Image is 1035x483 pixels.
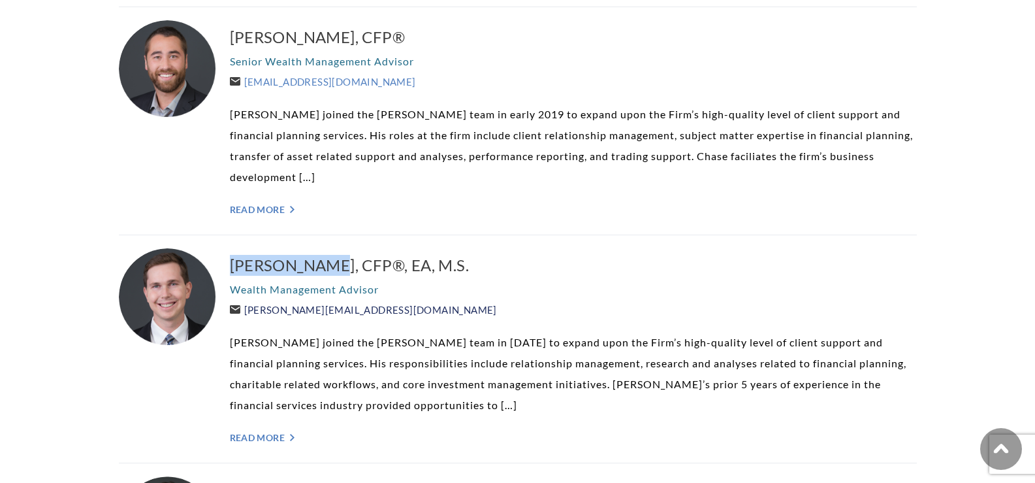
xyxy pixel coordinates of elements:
[230,51,917,72] p: Senior Wealth Management Advisor
[230,432,917,443] a: Read More ">
[230,332,917,416] p: [PERSON_NAME] joined the [PERSON_NAME] team in [DATE] to expand upon the Firm’s high-quality leve...
[230,255,917,276] a: [PERSON_NAME], CFP®, EA, M.S.
[230,27,917,48] a: [PERSON_NAME], CFP®
[230,104,917,188] p: [PERSON_NAME] joined the [PERSON_NAME] team in early 2019 to expand upon the Firm’s high-quality ...
[230,76,416,88] a: [EMAIL_ADDRESS][DOMAIN_NAME]
[230,279,917,300] p: Wealth Management Advisor
[230,204,917,215] a: Read More ">
[230,304,497,316] a: [PERSON_NAME][EMAIL_ADDRESS][DOMAIN_NAME]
